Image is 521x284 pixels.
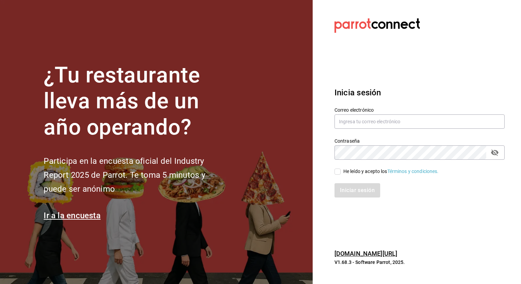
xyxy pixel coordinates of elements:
a: [DOMAIN_NAME][URL] [334,250,397,257]
div: He leído y acepto los [343,168,439,175]
label: Contraseña [334,138,505,143]
a: Términos y condiciones. [387,169,439,174]
button: Campo de contraseña [489,147,501,158]
input: Ingresa tu correo electrónico [334,114,505,129]
h2: Participa en la encuesta oficial del Industry Report 2025 de Parrot. Te toma 5 minutos y puede se... [44,154,228,196]
h1: ¿Tu restaurante lleva más de un año operando? [44,62,228,141]
a: Ir a la encuesta [44,211,101,220]
h3: Inicia sesión [334,86,505,99]
p: V1.68.3 - Software Parrot, 2025. [334,259,505,266]
label: Correo electrónico [334,107,505,112]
